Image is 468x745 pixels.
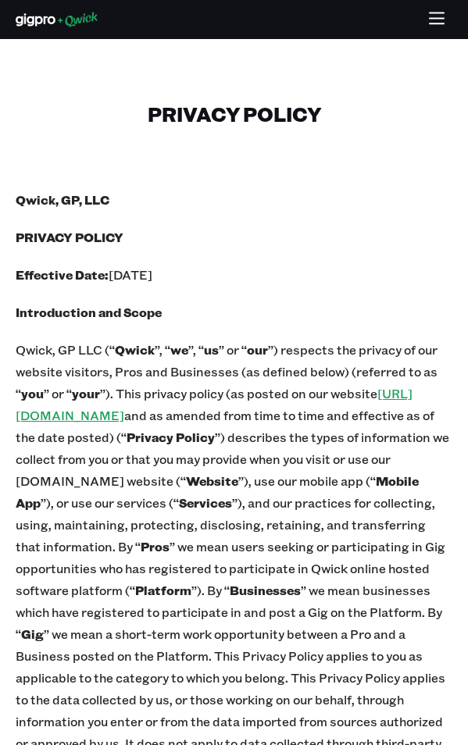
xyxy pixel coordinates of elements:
[141,538,170,554] b: Pros
[16,264,452,286] p: [DATE]
[204,341,219,358] b: us
[115,341,155,358] b: Qwick
[16,385,413,423] a: [URL][DOMAIN_NAME]
[179,494,232,511] b: Services
[21,626,44,642] b: Gig
[247,341,268,358] b: our
[186,472,238,489] b: Website
[21,385,44,401] b: you
[72,385,100,401] b: your
[16,191,109,208] b: Qwick, GP, LLC
[16,472,419,511] b: Mobile App
[135,582,191,598] b: Platform
[16,102,452,127] h1: PRIVACY POLICY
[230,582,301,598] b: Businesses
[16,229,123,245] b: PRIVACY POLICY
[16,266,109,283] b: Effective Date:
[170,341,188,358] b: we
[16,304,162,320] b: Introduction and Scope
[127,429,215,445] b: Privacy Policy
